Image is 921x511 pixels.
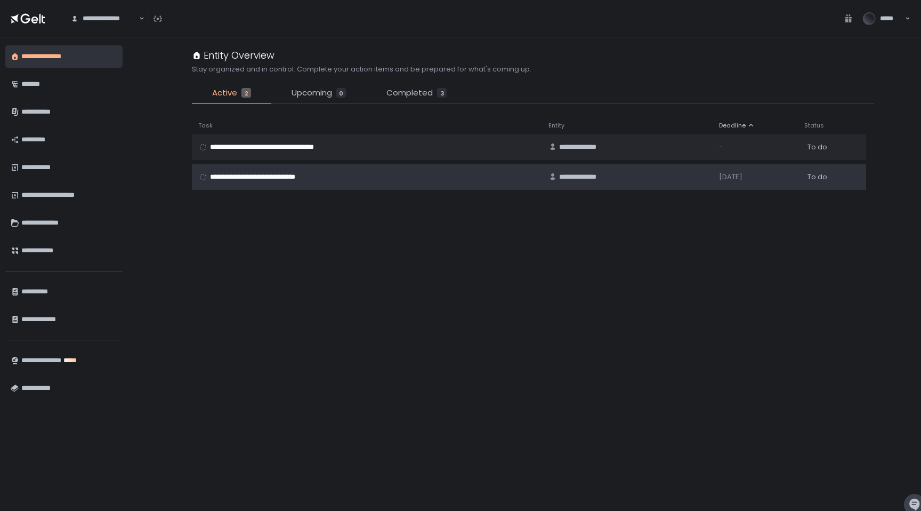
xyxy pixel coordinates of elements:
[437,88,447,98] div: 3
[807,172,827,182] span: To do
[64,7,144,30] div: Search for option
[719,122,746,130] span: Deadline
[192,48,274,62] div: Entity Overview
[804,122,824,130] span: Status
[198,122,213,130] span: Task
[241,88,251,98] div: 2
[386,87,433,99] span: Completed
[292,87,332,99] span: Upcoming
[212,87,237,99] span: Active
[192,65,531,74] h2: Stay organized and in control. Complete your action items and be prepared for what's coming up.
[807,142,827,152] span: To do
[548,122,564,130] span: Entity
[719,142,723,152] span: -
[336,88,346,98] div: 0
[719,172,742,182] span: [DATE]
